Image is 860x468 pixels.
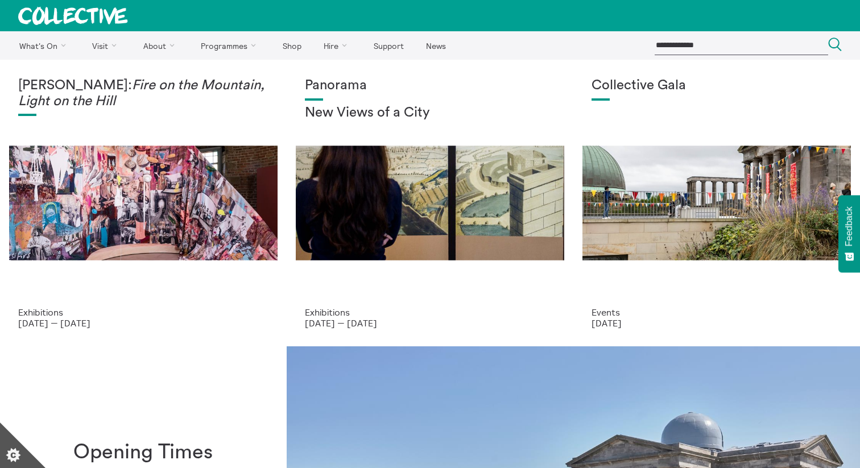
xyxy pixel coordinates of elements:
h1: Panorama [305,78,555,94]
h1: [PERSON_NAME]: [18,78,268,109]
span: Feedback [844,206,854,246]
a: Hire [314,31,362,60]
p: Exhibitions [18,307,268,317]
a: Collective Panorama June 2025 small file 8 Panorama New Views of a City Exhibitions [DATE] — [DATE] [287,60,573,346]
a: Collective Gala 2023. Image credit Sally Jubb. Collective Gala Events [DATE] [573,60,860,346]
a: Shop [272,31,311,60]
a: News [416,31,456,60]
a: About [133,31,189,60]
p: Exhibitions [305,307,555,317]
p: [DATE] — [DATE] [305,318,555,328]
p: [DATE] — [DATE] [18,318,268,328]
p: Events [592,307,842,317]
a: Programmes [191,31,271,60]
button: Feedback - Show survey [838,195,860,272]
h1: Collective Gala [592,78,842,94]
h1: Opening Times [73,441,213,464]
p: [DATE] [592,318,842,328]
a: Support [363,31,414,60]
a: Visit [82,31,131,60]
a: What's On [9,31,80,60]
h2: New Views of a City [305,105,555,121]
em: Fire on the Mountain, Light on the Hill [18,78,264,108]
